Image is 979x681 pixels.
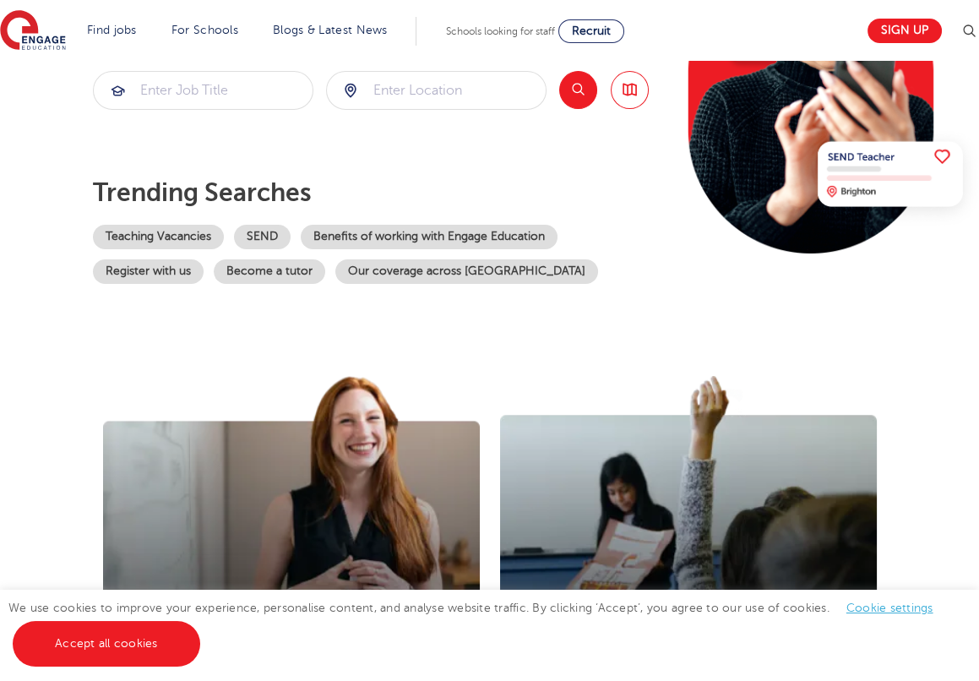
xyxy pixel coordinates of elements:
[8,602,950,650] span: We use cookies to improve your experience, personalise content, and analyse website traffic. By c...
[93,71,313,110] div: Submit
[335,259,598,284] a: Our coverage across [GEOGRAPHIC_DATA]
[234,225,291,249] a: SEND
[87,24,137,36] a: Find jobs
[13,621,200,667] a: Accept all cookies
[327,72,546,109] input: Submit
[171,24,238,36] a: For Schools
[572,25,611,37] span: Recruit
[214,259,325,284] a: Become a tutor
[868,19,942,43] a: Sign up
[93,225,224,249] a: Teaching Vacancies
[846,602,933,614] a: Cookie settings
[559,71,597,109] button: Search
[93,177,649,208] p: Trending searches
[446,25,555,37] span: Schools looking for staff
[94,72,313,109] input: Submit
[558,19,624,43] a: Recruit
[93,259,204,284] a: Register with us
[273,24,388,36] a: Blogs & Latest News
[326,71,547,110] div: Submit
[301,225,557,249] a: Benefits of working with Engage Education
